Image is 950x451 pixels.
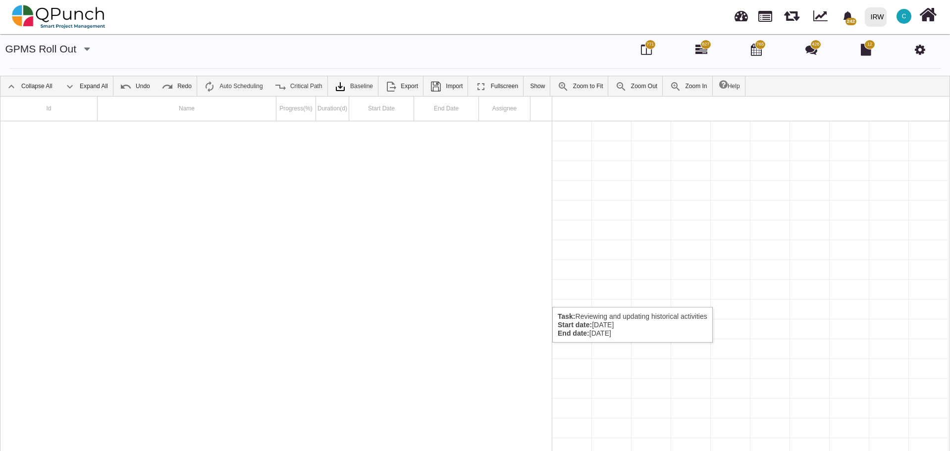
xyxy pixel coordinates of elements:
[120,81,132,93] img: ic_undo_24.4502e76.png
[414,97,479,121] div: End Date
[274,81,286,93] img: ic_critical_path_24.b7f2986.png
[860,0,891,33] a: IRW
[735,6,748,21] span: Dashboard
[891,0,917,32] a: C
[385,81,397,93] img: ic_export_24.4e1404f.png
[558,321,592,329] b: Start date:
[871,8,884,26] div: IRW
[702,41,709,48] span: 827
[695,48,707,55] a: 827
[808,0,837,33] div: Dynamic Report
[479,97,530,121] div: Assignee
[0,76,57,96] a: Collapse All
[552,307,713,343] div: Reviewing and updating historical activities [DATE] [DATE]
[646,41,654,48] span: 771
[867,41,872,48] span: 12
[276,97,316,121] div: Progress(%)
[204,81,215,93] img: ic_auto_scheduling_24.ade0d5b.png
[430,81,442,93] img: save.4d96896.png
[157,76,197,96] a: Redo
[695,44,707,55] i: Gantt
[5,43,77,54] a: GPMS Roll out
[812,41,819,48] span: 428
[558,312,576,320] b: Task:
[758,6,772,22] span: Projects
[470,76,523,96] a: Fullscreen
[784,5,799,21] span: Releases
[5,81,17,93] img: ic_collapse_all_24.42ac041.png
[610,76,662,96] a: Zoom Out
[64,81,76,93] img: ic_expand_all_24.71e1805.png
[557,81,569,93] img: ic_zoom_to_fit_24.130db0b.png
[897,9,911,24] span: Clairebt
[334,81,346,93] img: klXqkY5+JZAPre7YVMJ69SE9vgHW7RkaA9STpDBCRd8F60lk8AdY5g6cgTfGkm3cV0d3FrcCHw7UyPBLKa18SAFZQOCAmAAAA...
[316,97,349,121] div: Duration(d)
[199,76,267,96] a: Auto Scheduling
[839,7,856,25] div: Notification
[0,97,98,121] div: Id
[525,76,550,96] a: Show
[805,44,817,55] i: Punch Discussion
[349,97,414,121] div: Start Date
[919,5,937,24] i: Home
[837,0,861,32] a: bell fill242
[425,76,468,96] a: Import
[641,44,652,55] i: Board
[861,44,871,55] i: Document Library
[552,76,608,96] a: Zoom to Fit
[98,97,276,121] div: Name
[665,76,712,96] a: Zoom In
[558,329,589,337] b: End date:
[902,13,906,19] span: C
[843,11,853,22] svg: bell fill
[380,76,423,96] a: Export
[751,44,762,55] i: Calendar
[12,2,106,32] img: qpunch-sp.fa6292f.png
[845,18,856,25] span: 242
[670,81,682,93] img: ic_zoom_in.48fceee.png
[115,76,155,96] a: Undo
[714,76,745,96] a: Help
[475,81,487,93] img: ic_fullscreen_24.81ea589.png
[59,76,113,96] a: Expand All
[269,76,327,96] a: Critical Path
[756,41,764,48] span: 765
[329,76,378,96] a: Baseline
[161,81,173,93] img: ic_redo_24.f94b082.png
[615,81,627,93] img: ic_zoom_out.687aa02.png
